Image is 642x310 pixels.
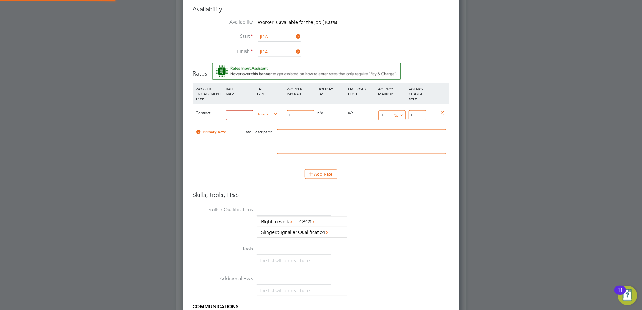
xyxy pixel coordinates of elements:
[348,110,354,115] span: n/a
[212,63,401,80] button: Rate Assistant
[259,287,316,295] li: The list will appear here...
[193,276,253,282] label: Additional H&S
[316,83,346,99] div: HOLIDAY PAY
[259,257,316,265] li: The list will appear here...
[196,129,226,134] span: Primary Rate
[407,83,427,104] div: AGENCY CHARGE RATE
[258,19,337,25] span: Worker is available for the job (100%)
[193,207,253,213] label: Skills / Qualifications
[259,218,296,226] li: Right to work
[346,83,377,99] div: EMPLOYER COST
[193,63,449,77] h3: Rates
[325,228,329,236] a: x
[317,110,323,115] span: n/a
[305,169,337,179] button: Add Rate
[285,83,316,99] div: WORKER PAY RATE
[311,218,316,226] a: x
[225,83,255,99] div: RATE NAME
[193,191,449,199] h3: Skills, tools, H&S
[193,5,449,13] h3: Availability
[193,246,253,252] label: Tools
[193,19,253,25] label: Availability
[297,218,318,226] li: CPCS
[258,48,301,57] input: Select one
[193,33,253,40] label: Start
[289,218,293,226] a: x
[618,286,637,305] button: Open Resource Center, 11 new notifications
[256,110,278,117] span: Hourly
[244,129,274,134] span: Rate Description:
[196,110,210,115] span: Contract
[392,111,405,118] span: %
[194,83,225,104] div: WORKER ENGAGEMENT TYPE
[259,228,332,237] li: Slinger/Signaller Qualification
[255,83,285,99] div: RATE TYPE
[193,48,253,55] label: Finish
[618,290,623,298] div: 11
[377,83,407,99] div: AGENCY MARKUP
[258,33,301,42] input: Select one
